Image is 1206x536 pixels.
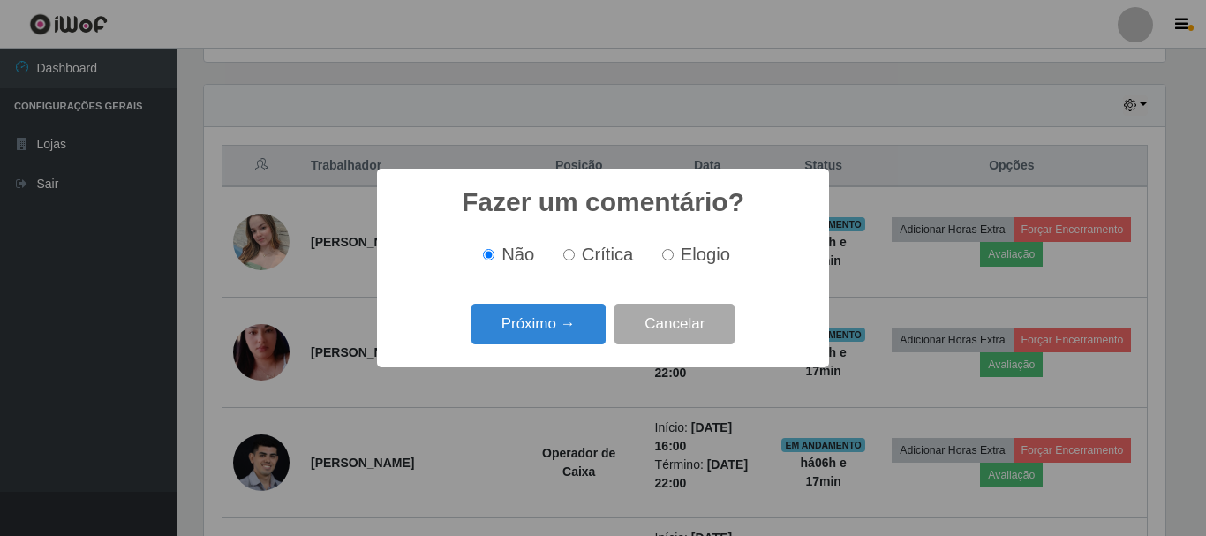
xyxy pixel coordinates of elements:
input: Elogio [662,249,674,260]
span: Não [501,245,534,264]
button: Cancelar [614,304,735,345]
input: Crítica [563,249,575,260]
button: Próximo → [471,304,606,345]
span: Crítica [582,245,634,264]
span: Elogio [681,245,730,264]
input: Não [483,249,494,260]
h2: Fazer um comentário? [462,186,744,218]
